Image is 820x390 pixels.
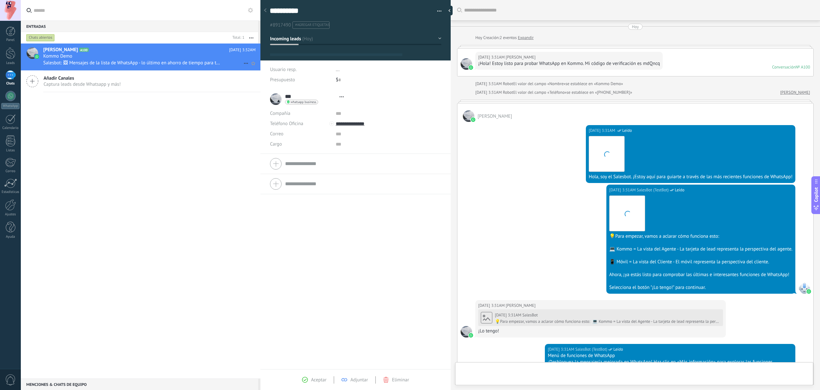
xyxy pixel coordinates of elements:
div: Correo [1,169,20,173]
img: waba.svg [807,289,811,294]
div: Selecciona el botón "¡Lo tengo!" para continuar. [609,284,792,291]
div: ¡Lo tengo! [478,328,723,334]
div: Hoy [475,35,483,41]
div: Entradas [21,20,258,32]
a: Expandir [518,35,534,41]
div: $ [336,75,441,85]
div: Creación: [475,35,534,41]
span: Robot [503,81,513,86]
div: Panel [1,38,20,42]
div: Menú de funciones de WhatsApp [548,353,792,359]
div: Ajustes [1,212,20,217]
span: Copilot [813,187,819,202]
span: ... [336,67,340,73]
div: Estadísticas [1,190,20,194]
div: Conversación [772,64,796,70]
div: [DATE] 3:31AM [609,187,637,193]
span: Leído [622,127,632,134]
img: icon [35,54,39,59]
span: 2 eventos [500,35,517,41]
div: Chats [1,82,20,86]
span: Mao [463,110,474,122]
span: Robot [503,90,513,95]
img: waba.svg [471,117,475,122]
div: [DATE] 3:31AM [548,346,575,353]
span: SalesBot [522,312,538,318]
span: Cargo [270,142,282,147]
div: Leads [1,61,20,65]
div: Usuario resp. [270,65,331,75]
div: ¡Hola! Estoy listo para probar WhatsApp en Kommo. Mi código de verificación es mdQncq [478,60,660,67]
div: Ocultar [446,6,453,15]
button: Correo [270,129,283,139]
span: Captura leads desde Whatsapp y más! [44,81,121,87]
div: WhatsApp [1,103,20,109]
span: Usuario resp. [270,67,297,73]
div: ¡Desbloquea la mensajería mejorada en WhatsApp! Haz clic en «Más información» para explorar las f... [548,359,792,372]
span: se establece en «[PHONE_NUMBER]» [567,89,632,96]
button: Teléfono Oficina [270,119,303,129]
button: Más [244,32,258,44]
span: [DATE] 3:32AM [229,47,256,53]
span: SalesBot (TestBot) [575,346,607,353]
div: Menciones & Chats de equipo [21,378,258,390]
span: Mao [506,302,536,309]
span: se establece en «Kommo Demo» [566,81,623,87]
div: 📱 Móvil = La vista del Cliente - El móvil representa la perspectiva del cliente. [609,259,792,265]
span: El valor del campo «Teléfono» [513,89,567,96]
span: El valor del campo «Nombre» [513,81,565,87]
span: whatsapp business [291,100,316,104]
div: Ahora, ¡ya estás listo para comprobar las últimas e interesantes funciones de WhatsApp! [609,272,792,278]
span: Mao [461,326,472,338]
a: avataricon[PERSON_NAME]A100[DATE] 3:32AMKommo DemoSalesbot: 🖼 Mensajes de la lista de WhatsApp - ... [21,44,260,70]
a: [PERSON_NAME] [780,89,810,96]
span: Mao [461,58,472,70]
div: Total: 1 [230,35,244,41]
div: Chats abiertos [26,34,55,42]
img: waba.svg [469,333,473,338]
span: Kommo Demo [43,53,72,60]
span: #8917490 [270,22,291,28]
div: Hola, soy el Salesbot. ¡Estoy aquí para guiarte a través de las más recientes funciones de WhatsApp! [589,174,792,180]
img: waba.svg [469,65,473,70]
div: Hoy [632,24,639,30]
span: Mao [506,54,536,60]
span: SalesBot [799,282,810,294]
div: № A100 [796,64,810,70]
span: Leído [613,346,623,353]
span: [PERSON_NAME] [43,47,78,53]
div: 💻 Kommo = La vista del Agente - La tarjeta de lead representa la perspectiva del agente. [609,246,792,252]
div: [DATE] 3:31AM [589,127,616,134]
span: Presupuesto [270,77,295,83]
span: Añadir Canales [44,75,121,81]
div: Presupuesto [270,75,331,85]
span: Salesbot: 🖼 Mensajes de la lista de WhatsApp - lo último en ahorro de tiempo para ti y tus client... [43,60,220,66]
div: [DATE] 3:31AM [475,89,503,96]
div: Listas [1,148,20,153]
span: #agregar etiquetas [295,23,329,27]
span: A100 [79,48,88,52]
div: [DATE] 3:31AM [478,302,506,309]
div: Calendario [1,126,20,130]
div: Compañía [270,108,331,119]
span: SalesBot (TestBot) [637,187,669,193]
span: Teléfono Oficina [270,121,303,127]
span: Eliminar [392,377,409,383]
div: Ayuda [1,235,20,239]
div: [DATE] 3:31AM [478,54,506,60]
div: 💡Para empezar, vamos a aclarar cómo funciona esto: 💻 Kommo = La vista del Agente - La tarjeta de ... [495,319,720,324]
span: Adjuntar [350,377,368,383]
span: Leído [675,187,685,193]
div: [DATE] 3:31AM [475,81,503,87]
div: [DATE] 3:31AM [495,313,522,318]
span: Mao [478,113,512,119]
span: Aceptar [311,377,326,383]
div: 💡Para empezar, vamos a aclarar cómo funciona esto: [609,233,792,240]
div: Cargo [270,139,331,149]
span: Correo [270,131,283,137]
